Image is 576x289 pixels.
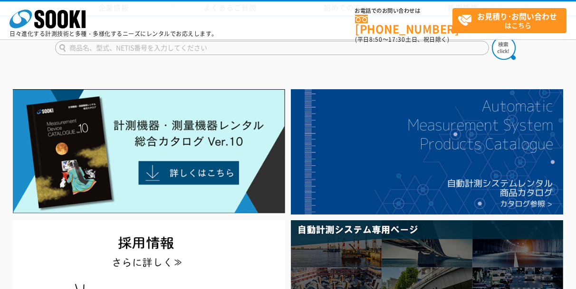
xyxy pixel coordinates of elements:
span: はこちら [458,9,566,32]
img: 自動計測システムカタログ [291,89,563,215]
img: btn_search.png [492,36,516,60]
a: お見積り･お問い合わせはこちら [452,8,566,33]
span: (平日 ～ 土日、祝日除く) [355,35,449,44]
span: お電話でのお問い合わせは [355,8,452,14]
span: 17:30 [388,35,405,44]
a: [PHONE_NUMBER] [355,15,452,34]
strong: お見積り･お問い合わせ [477,10,557,22]
p: 日々進化する計測技術と多種・多様化するニーズにレンタルでお応えします。 [10,31,218,37]
span: 8:50 [369,35,383,44]
img: Catalog Ver10 [13,89,285,214]
input: 商品名、型式、NETIS番号を入力してください [55,41,489,55]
